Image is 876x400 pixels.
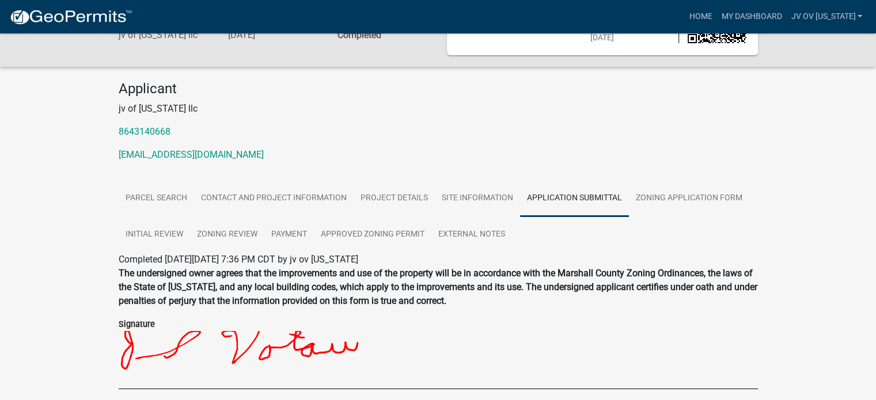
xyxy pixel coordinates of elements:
[119,81,758,97] h4: Applicant
[264,216,314,253] a: Payment
[119,102,758,116] p: jv of [US_STATE] llc
[435,180,520,217] a: Site Information
[119,126,170,137] a: 8643140668
[119,29,211,40] h6: jv of [US_STATE] llc
[119,149,264,160] a: [EMAIL_ADDRESS][DOMAIN_NAME]
[431,216,512,253] a: External Notes
[227,29,320,40] h6: [DATE]
[520,180,629,217] a: Application Submittal
[119,321,155,329] label: Signature
[190,216,264,253] a: Zoning Review
[119,180,194,217] a: Parcel search
[629,180,749,217] a: Zoning Application Form
[119,268,757,306] strong: The undersigned owner agrees that the improvements and use of the property will be in accordance ...
[119,254,358,265] span: Completed [DATE][DATE] 7:36 PM CDT by jv ov [US_STATE]
[716,6,786,28] a: My Dashboard
[684,6,716,28] a: Home
[194,180,354,217] a: Contact and Project Information
[119,216,190,253] a: Initial Review
[786,6,867,28] a: jv ov [US_STATE]
[337,29,381,40] strong: Completed
[314,216,431,253] a: Approved Zoning Permit
[354,180,435,217] a: Project Details
[119,331,561,388] img: 8FjFdEAAAAGSURBVAMAndmpubZoUCAAAAAASUVORK5CYII=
